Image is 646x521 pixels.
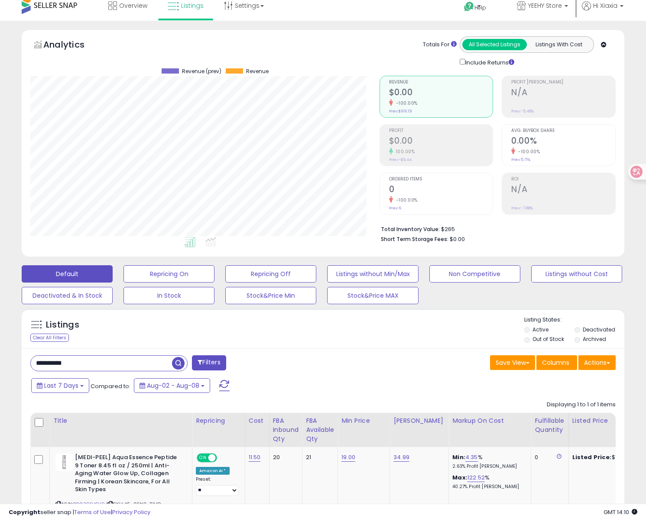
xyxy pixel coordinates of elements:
span: ON [198,454,208,462]
small: -100.00% [515,148,540,155]
h2: $0.00 [389,136,493,148]
small: -100.00% [393,100,418,106]
div: Title [53,416,188,425]
b: Max: [452,473,467,482]
div: Repricing [196,416,241,425]
div: Preset: [196,476,238,496]
label: Out of Stock [532,335,564,343]
small: -100.00% [393,197,418,203]
img: 21NkjhPumvL._SL40_.jpg [55,453,73,471]
small: Prev: -5.48% [511,109,534,114]
span: Revenue (prev) [182,68,221,74]
span: Revenue [246,68,269,74]
button: Deactivated & In Stock [22,287,113,304]
span: Overview [119,1,147,10]
div: Totals For [423,41,457,49]
span: Columns [542,358,569,367]
span: Last 7 Days [44,381,78,390]
h2: 0 [389,184,493,196]
div: % [452,453,524,470]
h2: N/A [511,87,615,99]
button: Filters [192,355,226,370]
div: 21 [306,453,331,461]
span: Profit [389,129,493,133]
div: Fulfillable Quantity [535,416,565,434]
button: Default [22,265,113,283]
button: Stock&Price Min [225,287,316,304]
label: Active [532,326,549,333]
th: The percentage added to the cost of goods (COGS) that forms the calculator for Min & Max prices. [449,413,531,447]
span: Listings [181,1,204,10]
button: Last 7 Days [31,378,89,393]
button: Repricing On [123,265,214,283]
div: Cost [249,416,266,425]
div: Amazon AI * [196,467,230,475]
a: 19.00 [341,453,355,462]
span: $0.00 [450,235,465,243]
div: 0 [535,453,562,461]
p: 2.63% Profit [PERSON_NAME] [452,463,524,470]
b: Min: [452,453,465,461]
a: Privacy Policy [112,508,150,516]
a: 34.99 [393,453,409,462]
button: Listings without Cost [531,265,622,283]
span: Aug-02 - Aug-08 [147,381,199,390]
button: Listings without Min/Max [327,265,418,283]
small: 100.00% [393,148,415,155]
small: Prev: $99.19 [389,109,412,114]
span: Ordered Items [389,177,493,182]
span: ROI [511,177,615,182]
h2: $0.00 [389,87,493,99]
div: Displaying 1 to 1 of 1 items [547,401,616,409]
div: seller snap | | [9,508,150,517]
label: Deactivated [583,326,615,333]
h5: Analytics [43,39,101,53]
div: Clear All Filters [30,334,69,342]
label: Archived [583,335,606,343]
small: Prev: -$5.44 [389,157,412,162]
button: In Stock [123,287,214,304]
div: FBA inbound Qty [273,416,299,444]
span: | SKU: X5-26N2-Z1HO [106,501,161,508]
a: 122.52 [467,473,485,482]
button: All Selected Listings [462,39,527,50]
span: OFF [216,454,230,462]
button: Actions [578,355,616,370]
b: [MEDI-PEEL] Aqua Essence Peptide 9 Toner 8.45 fl oz / 250ml | Anti-Aging Water Glow Up, Collagen ... [75,453,180,496]
p: Listing States: [524,316,624,324]
button: Non Competitive [429,265,520,283]
span: Avg. Buybox Share [511,129,615,133]
div: [PERSON_NAME] [393,416,445,425]
p: 40.27% Profit [PERSON_NAME] [452,484,524,490]
li: $265 [381,223,609,234]
a: Terms of Use [74,508,111,516]
h2: 0.00% [511,136,615,148]
span: Help [474,4,486,11]
span: Profit [PERSON_NAME] [511,80,615,85]
b: Total Inventory Value: [381,225,440,233]
strong: Copyright [9,508,40,516]
span: Compared to: [91,382,130,390]
button: Save View [490,355,535,370]
div: 20 [273,453,296,461]
span: YEEHY Store [528,1,562,10]
small: Prev: 6 [389,206,401,211]
div: FBA Available Qty [306,416,334,444]
div: % [452,474,524,490]
small: Prev: -7.88% [511,206,533,211]
span: Revenue [389,80,493,85]
div: $19.85 [572,453,644,461]
b: Listed Price: [572,453,612,461]
div: Include Returns [453,57,525,67]
b: Short Term Storage Fees: [381,235,448,243]
a: Hi Xiaxia [582,1,623,21]
a: 11.50 [249,453,261,462]
span: Hi Xiaxia [593,1,617,10]
button: Repricing Off [225,265,316,283]
button: Stock&Price MAX [327,287,418,304]
a: B083G9JQJC [73,501,105,508]
i: Get Help [464,1,474,12]
small: Prev: 5.71% [511,157,530,162]
h5: Listings [46,319,79,331]
h2: N/A [511,184,615,196]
